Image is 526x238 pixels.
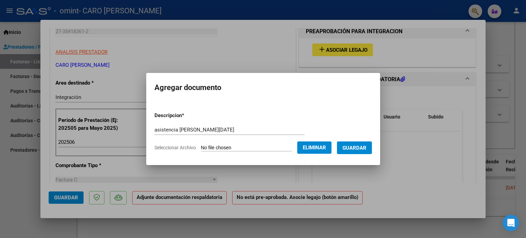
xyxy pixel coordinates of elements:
[154,112,220,120] p: Descripcion
[297,141,331,154] button: Eliminar
[154,81,372,94] h2: Agregar documento
[503,215,519,231] div: Open Intercom Messenger
[337,141,372,154] button: Guardar
[154,145,196,150] span: Seleccionar Archivo
[342,145,366,151] span: Guardar
[303,145,326,151] span: Eliminar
